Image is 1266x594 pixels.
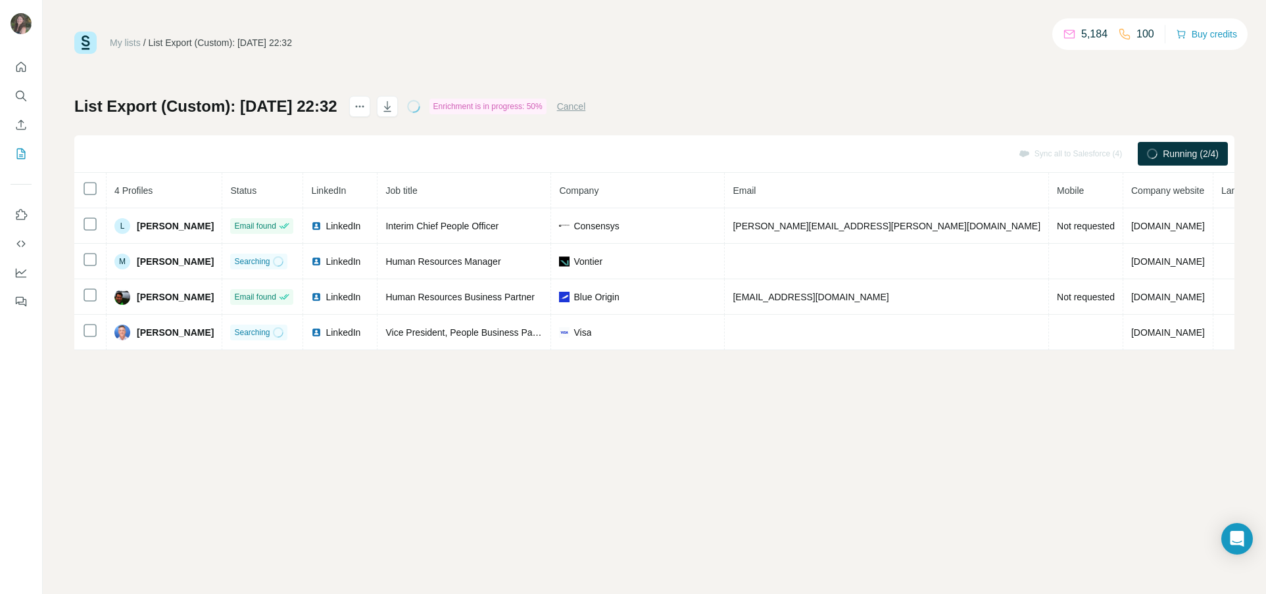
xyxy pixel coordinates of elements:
span: Visa [573,326,591,339]
li: / [143,36,146,49]
img: company-logo [559,327,570,338]
span: [PERSON_NAME][EMAIL_ADDRESS][PERSON_NAME][DOMAIN_NAME] [733,221,1040,231]
span: Email [733,185,756,196]
span: Not requested [1057,292,1115,302]
button: Cancel [557,100,586,113]
span: Mobile [1057,185,1084,196]
span: Vontier [573,255,602,268]
span: [PERSON_NAME] [137,255,214,268]
button: Enrich CSV [11,113,32,137]
img: Surfe Logo [74,32,97,54]
button: actions [349,96,370,117]
span: Job title [385,185,417,196]
span: [PERSON_NAME] [137,219,214,233]
img: Avatar [114,325,130,340]
img: LinkedIn logo [311,327,322,338]
img: company-logo [559,292,570,302]
span: Status [230,185,256,196]
span: Searching [234,256,270,267]
span: [PERSON_NAME] [137,290,214,304]
span: LinkedIn [326,326,360,339]
span: Email found [234,220,276,232]
span: 4 Profiles [114,185,153,196]
img: LinkedIn logo [311,221,322,231]
button: Use Surfe API [11,232,32,256]
button: Dashboard [11,261,32,285]
div: L [114,218,130,234]
span: Vice President, People Business Partner Team, Global Technology [385,327,656,338]
div: M [114,254,130,269]
a: My lists [110,37,141,48]
h1: List Export (Custom): [DATE] 22:32 [74,96,337,117]
span: Human Resources Business Partner [385,292,534,302]
p: 5,184 [1081,26,1108,42]
img: company-logo [559,225,570,227]
div: Enrichment is in progress: 50% [429,99,547,114]
span: Running (2/4) [1163,147,1219,160]
span: Landline [1221,185,1256,196]
span: LinkedIn [326,219,360,233]
span: Consensys [573,219,619,233]
img: Avatar [114,289,130,305]
span: Human Resources Manager [385,256,500,267]
img: Avatar [11,13,32,34]
span: Email found [234,291,276,303]
span: Blue Origin [573,290,619,304]
span: LinkedIn [311,185,346,196]
span: LinkedIn [326,255,360,268]
span: [PERSON_NAME] [137,326,214,339]
div: Open Intercom Messenger [1221,523,1253,555]
span: Not requested [1057,221,1115,231]
img: LinkedIn logo [311,292,322,302]
span: [DOMAIN_NAME] [1131,221,1205,231]
span: LinkedIn [326,290,360,304]
span: Interim Chief People Officer [385,221,499,231]
div: List Export (Custom): [DATE] 22:32 [149,36,292,49]
button: Quick start [11,55,32,79]
p: 100 [1136,26,1154,42]
button: Buy credits [1176,25,1237,43]
button: My lists [11,142,32,166]
span: Company website [1131,185,1204,196]
span: [DOMAIN_NAME] [1131,256,1205,267]
span: [EMAIL_ADDRESS][DOMAIN_NAME] [733,292,889,302]
span: [DOMAIN_NAME] [1131,292,1205,302]
button: Search [11,84,32,108]
span: [DOMAIN_NAME] [1131,327,1205,338]
img: LinkedIn logo [311,256,322,267]
span: Company [559,185,598,196]
button: Feedback [11,290,32,313]
button: Use Surfe on LinkedIn [11,203,32,227]
span: Searching [234,327,270,338]
img: company-logo [559,256,570,267]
